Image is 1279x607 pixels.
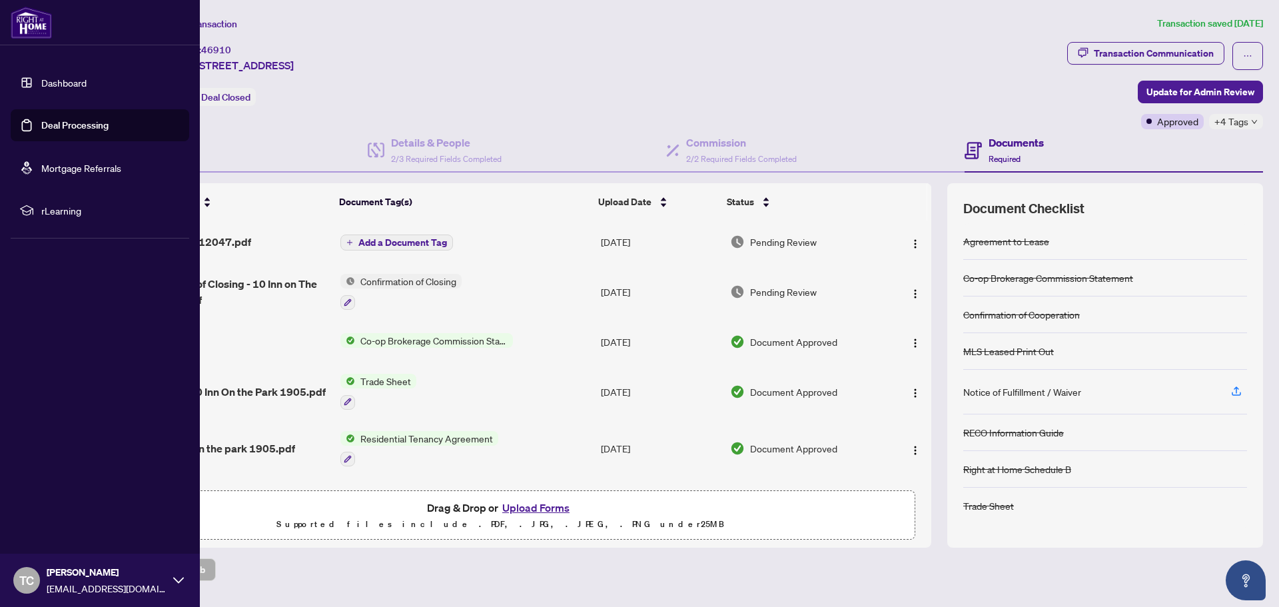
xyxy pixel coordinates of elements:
[340,374,416,410] button: Status IconTrade Sheet
[598,195,651,209] span: Upload Date
[201,44,231,56] span: 46910
[126,183,334,221] th: (12) File Name
[1067,42,1224,65] button: Transaction Communication
[1214,114,1248,129] span: +4 Tags
[989,135,1044,151] h4: Documents
[355,374,416,388] span: Trade Sheet
[131,276,329,308] span: Confirmation of Closing - 10 Inn on The Park 1905.pdf
[596,320,725,363] td: [DATE]
[165,88,256,106] div: Status:
[41,203,180,218] span: rLearning
[750,441,837,456] span: Document Approved
[730,334,745,349] img: Document Status
[1094,43,1214,64] div: Transaction Communication
[131,384,326,400] span: Signed TS - 10 Inn On the Park 1905.pdf
[730,384,745,399] img: Document Status
[340,431,355,446] img: Status Icon
[358,238,447,247] span: Add a Document Tag
[340,235,453,251] button: Add a Document Tag
[750,384,837,399] span: Document Approved
[340,431,498,467] button: Status IconResidential Tenancy Agreement
[94,516,907,532] p: Supported files include .PDF, .JPG, .JPEG, .PNG under 25 MB
[346,239,353,246] span: plus
[340,333,513,348] button: Status IconCo-op Brokerage Commission Statement
[596,363,725,420] td: [DATE]
[498,499,574,516] button: Upload Forms
[1138,81,1263,103] button: Update for Admin Review
[427,499,574,516] span: Drag & Drop or
[47,581,167,596] span: [EMAIL_ADDRESS][DOMAIN_NAME]
[750,285,817,299] span: Pending Review
[963,425,1064,440] div: RECO Information Guide
[989,154,1021,164] span: Required
[721,183,882,221] th: Status
[910,239,921,249] img: Logo
[1226,560,1266,600] button: Open asap
[47,565,167,580] span: [PERSON_NAME]
[593,183,721,221] th: Upload Date
[1243,51,1252,61] span: ellipsis
[905,438,926,459] button: Logo
[41,119,109,131] a: Deal Processing
[750,334,837,349] span: Document Approved
[86,491,915,540] span: Drag & Drop orUpload FormsSupported files include .PDF, .JPG, .JPEG, .PNG under25MB
[905,281,926,303] button: Logo
[19,571,34,590] span: TC
[905,381,926,402] button: Logo
[340,234,453,251] button: Add a Document Tag
[686,154,797,164] span: 2/2 Required Fields Completed
[391,135,502,151] h4: Details & People
[963,271,1133,285] div: Co-op Brokerage Commission Statement
[596,221,725,263] td: [DATE]
[963,307,1080,322] div: Confirmation of Cooperation
[730,441,745,456] img: Document Status
[41,77,87,89] a: Dashboard
[355,431,498,446] span: Residential Tenancy Agreement
[963,498,1014,513] div: Trade Sheet
[1251,119,1258,125] span: down
[730,235,745,249] img: Document Status
[727,195,754,209] span: Status
[905,331,926,352] button: Logo
[11,7,52,39] img: logo
[910,289,921,299] img: Logo
[686,135,797,151] h4: Commission
[910,388,921,398] img: Logo
[165,57,294,73] span: 1905-[STREET_ADDRESS]
[340,333,355,348] img: Status Icon
[41,162,121,174] a: Mortgage Referrals
[963,234,1049,249] div: Agreement to Lease
[1157,16,1263,31] article: Transaction saved [DATE]
[334,183,594,221] th: Document Tag(s)
[355,274,462,289] span: Confirmation of Closing
[963,199,1084,218] span: Document Checklist
[201,91,250,103] span: Deal Closed
[963,344,1054,358] div: MLS Leased Print Out
[963,384,1081,399] div: Notice of Fulfillment / Waiver
[905,231,926,253] button: Logo
[910,338,921,348] img: Logo
[355,333,513,348] span: Co-op Brokerage Commission Statement
[340,274,355,289] img: Status Icon
[166,18,237,30] span: View Transaction
[963,462,1071,476] div: Right at Home Schedule B
[340,274,462,310] button: Status IconConfirmation of Closing
[730,285,745,299] img: Document Status
[131,440,295,456] span: RTA - 10 Inn on the park 1905.pdf
[596,477,725,534] td: [DATE]
[750,235,817,249] span: Pending Review
[596,263,725,320] td: [DATE]
[340,374,355,388] img: Status Icon
[1146,81,1254,103] span: Update for Admin Review
[596,420,725,478] td: [DATE]
[391,154,502,164] span: 2/3 Required Fields Completed
[910,445,921,456] img: Logo
[1157,114,1198,129] span: Approved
